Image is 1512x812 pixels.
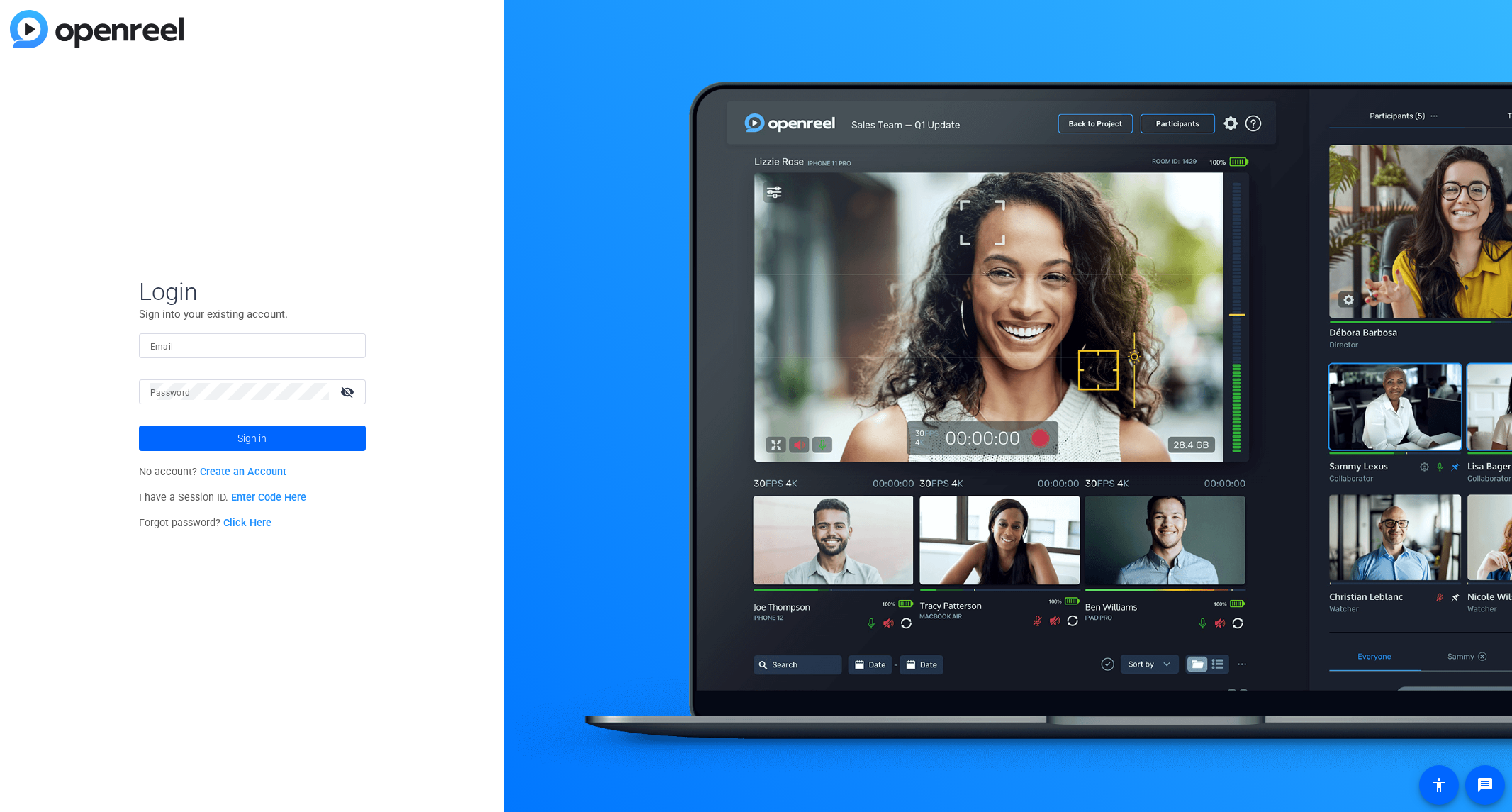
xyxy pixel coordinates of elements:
[231,491,306,504] a: Enter Code Here
[332,382,366,402] mat-icon: visibility_off
[200,466,286,478] a: Create an Account
[1430,777,1447,794] mat-icon: accessibility
[139,277,366,306] span: Login
[150,337,354,354] input: Enter Email Address
[139,517,272,529] span: Forgot password?
[139,426,366,451] button: Sign in
[1477,777,1494,794] mat-icon: message
[223,517,271,529] a: Click Here
[150,342,174,352] mat-label: Email
[10,10,184,48] img: blue-gradient.svg
[139,306,366,322] p: Sign into your existing account.
[139,491,307,504] span: I have a Session ID.
[237,421,267,456] span: Sign in
[150,388,191,398] mat-label: Password
[139,466,287,478] span: No account?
